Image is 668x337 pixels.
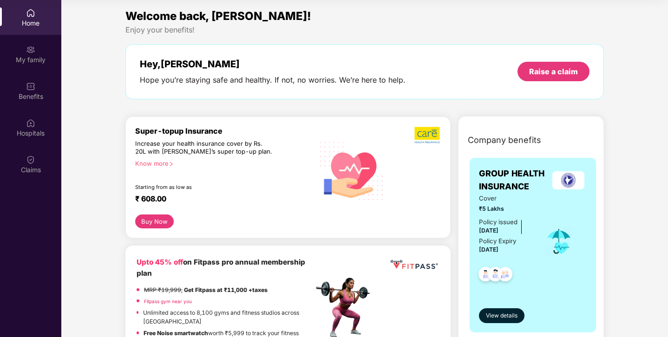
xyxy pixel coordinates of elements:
span: [DATE] [479,227,498,234]
img: svg+xml;base64,PHN2ZyB4bWxucz0iaHR0cDovL3d3dy53My5vcmcvMjAwMC9zdmciIHdpZHRoPSI0OC45NDMiIGhlaWdodD... [484,264,507,287]
img: fppp.png [389,257,439,272]
img: svg+xml;base64,PHN2ZyBpZD0iQ2xhaW0iIHhtbG5zPSJodHRwOi8vd3d3LnczLm9yZy8yMDAwL3N2ZyIgd2lkdGg9IjIwIi... [26,155,35,164]
div: Policy issued [479,217,517,227]
span: Cover [479,194,531,203]
span: Welcome back, [PERSON_NAME]! [125,9,311,23]
img: svg+xml;base64,PHN2ZyB3aWR0aD0iMjAiIGhlaWdodD0iMjAiIHZpZXdCb3g9IjAgMCAyMCAyMCIgZmlsbD0ibm9uZSIgeG... [26,45,35,54]
img: b5dec4f62d2307b9de63beb79f102df3.png [414,126,441,144]
button: View details [479,308,524,323]
img: svg+xml;base64,PHN2ZyBpZD0iQmVuZWZpdHMiIHhtbG5zPSJodHRwOi8vd3d3LnczLm9yZy8yMDAwL3N2ZyIgd2lkdGg9Ij... [26,82,35,91]
div: Enjoy your benefits! [125,25,604,35]
b: on Fitpass pro annual membership plan [137,258,305,278]
img: insurerLogo [552,171,584,189]
span: Company benefits [468,134,541,147]
span: GROUP HEALTH INSURANCE [479,167,550,194]
div: Raise a claim [529,66,578,77]
img: svg+xml;base64,PHN2ZyBpZD0iSG9zcGl0YWxzIiB4bWxucz0iaHR0cDovL3d3dy53My5vcmcvMjAwMC9zdmciIHdpZHRoPS... [26,118,35,128]
div: Starting from as low as [135,184,274,190]
div: Know more [135,160,308,166]
del: MRP ₹19,999, [144,286,183,293]
img: icon [544,226,574,257]
a: Fitpass gym near you [144,298,192,304]
strong: Get Fitpass at ₹11,000 +taxes [184,286,268,293]
div: Hey, [PERSON_NAME] [140,58,406,70]
span: ₹5 Lakhs [479,204,531,213]
button: Buy Now [135,214,174,228]
img: svg+xml;base64,PHN2ZyBpZD0iSG9tZSIgeG1sbnM9Imh0dHA6Ly93d3cudzMub3JnLzIwMDAvc3ZnIiB3aWR0aD0iMjAiIG... [26,8,35,18]
img: svg+xml;base64,PHN2ZyB4bWxucz0iaHR0cDovL3d3dy53My5vcmcvMjAwMC9zdmciIHhtbG5zOnhsaW5rPSJodHRwOi8vd3... [314,131,390,209]
div: Increase your health insurance cover by Rs. 20L with [PERSON_NAME]’s super top-up plan. [135,140,274,156]
img: svg+xml;base64,PHN2ZyB4bWxucz0iaHR0cDovL3d3dy53My5vcmcvMjAwMC9zdmciIHdpZHRoPSI0OC45NDMiIGhlaWdodD... [494,264,517,287]
div: Policy Expiry [479,236,516,246]
p: Unlimited access to 8,100 gyms and fitness studios across [GEOGRAPHIC_DATA] [143,308,313,326]
div: Super-topup Insurance [135,126,314,136]
strong: Free Noise smartwatch [144,330,208,337]
b: Upto 45% off [137,258,183,266]
span: View details [486,311,517,320]
div: Hope you’re staying safe and healthy. If not, no worries. We’re here to help. [140,75,406,85]
div: ₹ 608.00 [135,194,304,205]
span: right [169,162,174,167]
img: svg+xml;base64,PHN2ZyB4bWxucz0iaHR0cDovL3d3dy53My5vcmcvMjAwMC9zdmciIHdpZHRoPSI0OC45NDMiIGhlaWdodD... [474,264,497,287]
span: [DATE] [479,246,498,253]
